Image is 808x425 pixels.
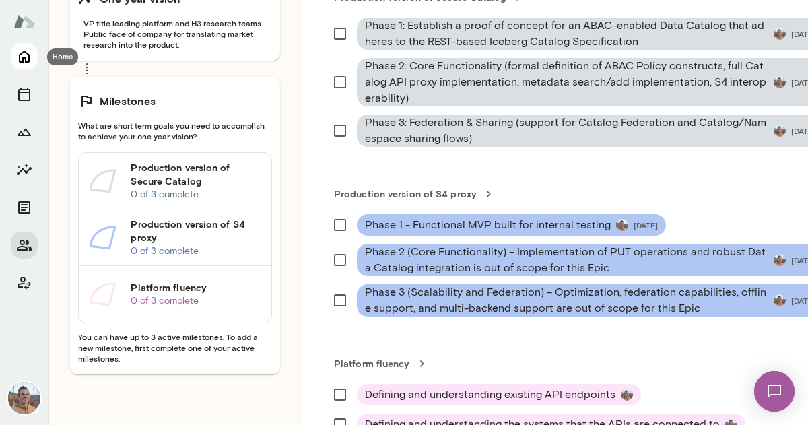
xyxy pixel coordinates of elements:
[8,382,40,414] img: Adam Griffin
[365,387,615,403] span: Defining and understanding existing API endpoints
[774,28,786,40] img: Adam Griffin
[79,209,271,266] a: Production version of S4 proxy0 of 3 complete
[357,384,641,405] div: Defining and understanding existing API endpointsAdam Griffin
[616,219,628,231] img: Adam Griffin
[774,294,786,306] img: Adam Griffin
[78,18,272,50] span: VP title leading platform and H3 research teams. Public face of company for translating market re...
[357,214,666,236] div: Phase 1 - Functional MVP built for internal testingAdam Griffin[DATE]
[621,389,633,401] img: Adam Griffin
[131,244,261,258] p: 0 of 3 complete
[11,119,38,145] button: Growth Plan
[78,331,272,364] span: You can have up to 3 active milestones. To add a new milestone, first complete one of your active...
[78,120,272,141] span: What are short term goals you need to accomplish to achieve your one year vision?
[774,254,786,266] img: Adam Griffin
[13,9,35,34] img: Mento
[365,115,768,147] span: Phase 3: Federation & Sharing (support for Catalog Federation and Catalog/Namespace sharing flows)
[365,244,768,276] span: Phase 2 (Core Functionality) – Implementation of PUT operations and robust Data Catalog integrati...
[774,125,786,137] img: Adam Griffin
[131,281,261,294] h6: Platform fluency
[79,153,271,209] a: Production version of Secure Catalog0 of 3 complete
[131,161,261,188] h6: Production version of Secure Catalog
[11,232,38,259] button: Members
[11,194,38,221] button: Documents
[774,76,786,88] img: Adam Griffin
[79,266,271,323] a: Platform fluency0 of 3 complete
[365,284,768,317] span: Phase 3 (Scalability and Federation) – Optimization, federation capabilities, offline support, an...
[100,93,156,109] h6: Milestones
[365,58,768,106] span: Phase 2: Core Functionality (formal definition of ABAC Policy constructs, full Catalog API proxy ...
[47,48,78,65] div: Home
[131,188,261,201] p: 0 of 3 complete
[11,156,38,183] button: Insights
[365,18,768,50] span: Phase 1: Establish a proof of concept for an ABAC-enabled Data Catalog that adheres to the REST-b...
[365,217,611,233] span: Phase 1 - Functional MVP built for internal testing
[11,81,38,108] button: Sessions
[131,294,261,308] p: 0 of 3 complete
[634,220,658,230] span: [DATE]
[11,43,38,70] button: Home
[131,218,261,244] h6: Production version of S4 proxy
[11,269,38,296] button: Client app
[78,152,272,323] div: Production version of Secure Catalog0 of 3 completeProduction version of S4 proxy0 of 3 completeP...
